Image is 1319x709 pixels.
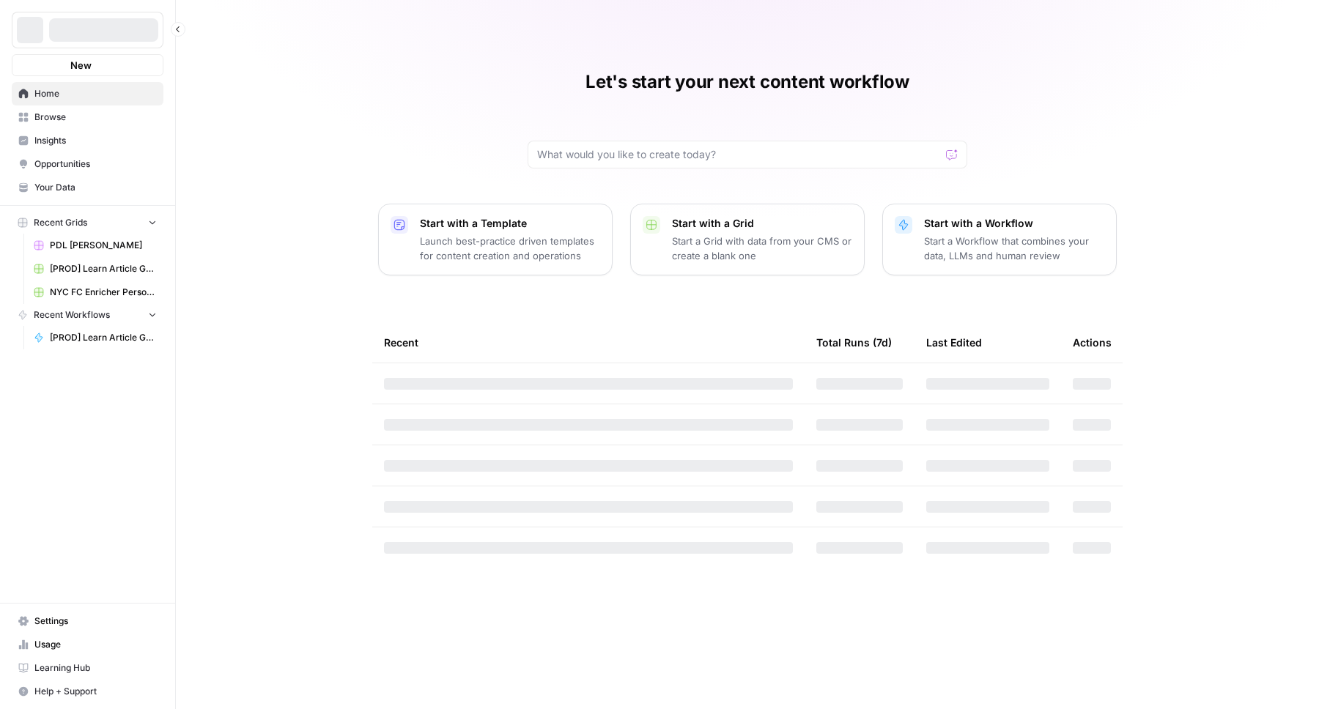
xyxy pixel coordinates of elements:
span: [PROD] Learn Article Generator [50,331,157,344]
p: Start a Workflow that combines your data, LLMs and human review [924,234,1104,263]
button: Recent Workflows [12,304,163,326]
button: Recent Grids [12,212,163,234]
span: Usage [34,638,157,651]
span: Recent Workflows [34,308,110,322]
span: NYC FC Enricher Person Enrichment Grid [50,286,157,299]
p: Start with a Template [420,216,600,231]
div: Total Runs (7d) [816,322,892,363]
span: Your Data [34,181,157,194]
a: Opportunities [12,152,163,176]
p: Start with a Grid [672,216,852,231]
span: Insights [34,134,157,147]
input: What would you like to create today? [537,147,940,162]
div: Actions [1073,322,1112,363]
a: Home [12,82,163,105]
a: [PROD] Learn Article Generator [27,326,163,349]
div: Last Edited [926,322,982,363]
button: New [12,54,163,76]
button: Start with a GridStart a Grid with data from your CMS or create a blank one [630,204,865,275]
p: Launch best-practice driven templates for content creation and operations [420,234,600,263]
a: Usage [12,633,163,656]
span: Learning Hub [34,661,157,675]
a: Browse [12,105,163,129]
a: Insights [12,129,163,152]
span: Opportunities [34,157,157,171]
span: [PROD] Learn Article Generator Grid [50,262,157,275]
p: Start a Grid with data from your CMS or create a blank one [672,234,852,263]
p: Start with a Workflow [924,216,1104,231]
a: Learning Hub [12,656,163,680]
a: Settings [12,609,163,633]
button: Help + Support [12,680,163,703]
button: Start with a WorkflowStart a Workflow that combines your data, LLMs and human review [882,204,1117,275]
a: [PROD] Learn Article Generator Grid [27,257,163,281]
span: Settings [34,615,157,628]
div: Recent [384,322,793,363]
span: New [70,58,92,73]
span: Home [34,87,157,100]
span: Browse [34,111,157,124]
h1: Let's start your next content workflow [585,70,909,94]
a: NYC FC Enricher Person Enrichment Grid [27,281,163,304]
button: Start with a TemplateLaunch best-practice driven templates for content creation and operations [378,204,613,275]
span: Help + Support [34,685,157,698]
a: Your Data [12,176,163,199]
span: PDL [PERSON_NAME] [50,239,157,252]
span: Recent Grids [34,216,87,229]
a: PDL [PERSON_NAME] [27,234,163,257]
